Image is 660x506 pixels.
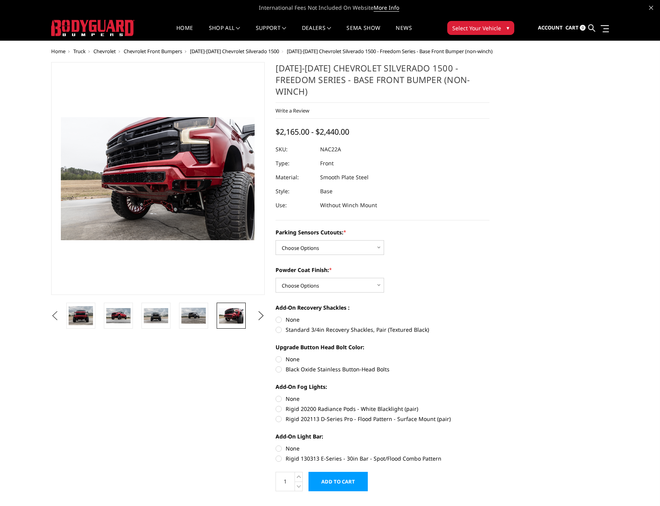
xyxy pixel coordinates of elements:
[396,25,412,40] a: News
[106,308,131,323] img: 2022-2025 Chevrolet Silverado 1500 - Freedom Series - Base Front Bumper (non-winch)
[447,21,514,35] button: Select Your Vehicle
[276,266,489,274] label: Powder Coat Finish:
[276,142,314,156] dt: SKU:
[538,17,563,38] a: Account
[276,170,314,184] dt: Material:
[276,315,489,324] label: None
[219,308,243,324] img: 2022-2025 Chevrolet Silverado 1500 - Freedom Series - Base Front Bumper (non-winch)
[346,25,380,40] a: SEMA Show
[276,156,314,170] dt: Type:
[144,308,168,323] img: 2022-2025 Chevrolet Silverado 1500 - Freedom Series - Base Front Bumper (non-winch)
[320,170,369,184] dd: Smooth Plate Steel
[69,306,93,326] img: 2022-2025 Chevrolet Silverado 1500 - Freedom Series - Base Front Bumper (non-winch)
[276,198,314,212] dt: Use:
[73,48,86,55] a: Truck
[320,156,334,170] dd: Front
[49,310,61,322] button: Previous
[276,184,314,198] dt: Style:
[181,308,206,324] img: 2022-2025 Chevrolet Silverado 1500 - Freedom Series - Base Front Bumper (non-winch)
[176,25,193,40] a: Home
[565,17,586,38] a: Cart 0
[51,20,134,36] img: BODYGUARD BUMPERS
[320,184,333,198] dd: Base
[276,62,489,103] h1: [DATE]-[DATE] Chevrolet Silverado 1500 - Freedom Series - Base Front Bumper (non-winch)
[124,48,182,55] a: Chevrolet Front Bumpers
[308,472,368,491] input: Add to Cart
[276,126,349,137] span: $2,165.00 - $2,440.00
[302,25,331,40] a: Dealers
[276,326,489,334] label: Standard 3/4in Recovery Shackles, Pair (Textured Black)
[93,48,116,55] a: Chevrolet
[276,303,489,312] label: Add-On Recovery Shackles :
[320,142,341,156] dd: NAC22A
[580,25,586,31] span: 0
[276,228,489,236] label: Parking Sensors Cutouts:
[51,62,265,295] a: 2022-2025 Chevrolet Silverado 1500 - Freedom Series - Base Front Bumper (non-winch)
[276,454,489,463] label: Rigid 130313 E-Series - 30in Bar - Spot/Flood Combo Pattern
[287,48,493,55] span: [DATE]-[DATE] Chevrolet Silverado 1500 - Freedom Series - Base Front Bumper (non-winch)
[256,25,286,40] a: Support
[276,405,489,413] label: Rigid 20200 Radiance Pods - White Blacklight (pair)
[276,343,489,351] label: Upgrade Button Head Bolt Color:
[276,383,489,391] label: Add-On Fog Lights:
[276,415,489,423] label: Rigid 202113 D-Series Pro - Flood Pattern - Surface Mount (pair)
[276,432,489,440] label: Add-On Light Bar:
[276,107,309,114] a: Write a Review
[51,48,65,55] a: Home
[452,24,501,32] span: Select Your Vehicle
[276,444,489,452] label: None
[538,24,563,31] span: Account
[374,4,399,12] a: More Info
[209,25,240,40] a: shop all
[507,24,509,32] span: ▾
[320,198,377,212] dd: Without Winch Mount
[190,48,279,55] a: [DATE]-[DATE] Chevrolet Silverado 1500
[276,365,489,373] label: Black Oxide Stainless Button-Head Bolts
[565,24,579,31] span: Cart
[255,310,267,322] button: Next
[276,355,489,363] label: None
[276,395,489,403] label: None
